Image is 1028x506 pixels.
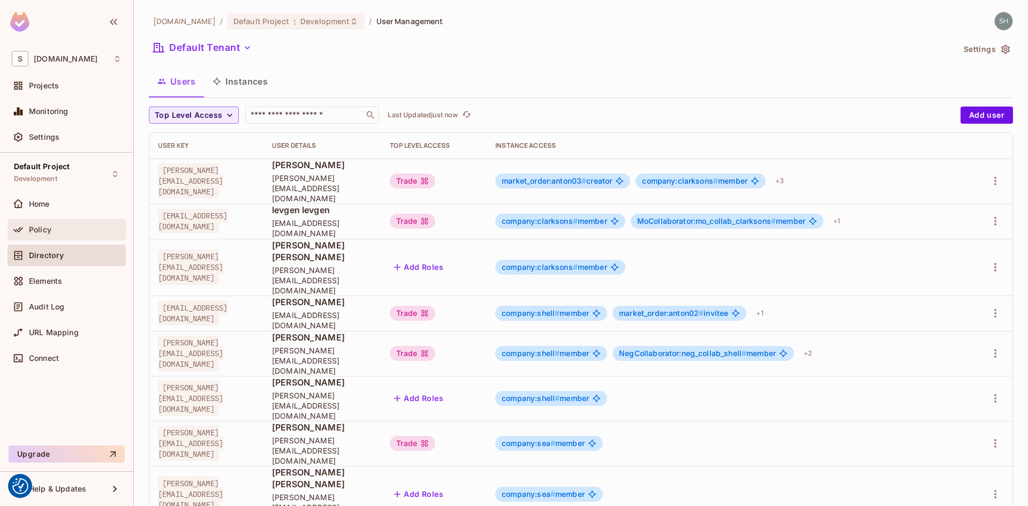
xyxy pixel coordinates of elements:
span: S [12,51,28,66]
button: Add Roles [390,259,448,276]
span: [PERSON_NAME][EMAIL_ADDRESS][DOMAIN_NAME] [272,265,373,296]
span: [PERSON_NAME][EMAIL_ADDRESS][DOMAIN_NAME] [158,250,223,285]
button: Instances [204,68,276,95]
span: [PERSON_NAME] [PERSON_NAME] [272,466,373,490]
span: # [771,216,776,225]
span: [PERSON_NAME][EMAIL_ADDRESS][DOMAIN_NAME] [272,390,373,421]
button: refresh [460,109,473,122]
span: refresh [462,110,471,120]
span: Development [14,175,57,183]
span: [PERSON_NAME] [272,376,373,388]
span: Default Project [233,16,289,26]
span: [PERSON_NAME][EMAIL_ADDRESS][DOMAIN_NAME] [272,345,373,376]
div: + 2 [799,345,817,362]
span: Home [29,200,50,208]
div: + 1 [752,305,767,322]
div: User Details [272,141,373,150]
span: [PERSON_NAME] [272,331,373,343]
div: Trade [390,436,435,451]
span: # [581,176,586,185]
span: Click to refresh data [458,109,473,122]
span: Settings [29,133,59,141]
span: market_order:anton03 [502,176,586,185]
span: Projects [29,81,59,90]
span: company:clarksons [502,216,578,225]
span: Audit Log [29,303,64,311]
span: : [293,17,297,26]
span: Ievgen Ievgen [272,204,373,216]
span: Policy [29,225,51,234]
span: member [502,349,589,358]
span: [PERSON_NAME] [272,296,373,308]
li: / [369,16,372,26]
span: [EMAIL_ADDRESS][DOMAIN_NAME] [158,209,228,233]
span: # [550,439,555,448]
span: member [637,217,805,225]
span: Top Level Access [155,109,222,122]
span: Development [300,16,350,26]
button: Add user [961,107,1013,124]
img: shyamalan.chemmery@testshipping.com [995,12,1012,30]
span: Directory [29,251,64,260]
span: company:sea [502,489,555,499]
button: Add Roles [390,390,448,407]
span: member [502,309,589,318]
span: Monitoring [29,107,69,116]
span: member [642,177,747,185]
span: [PERSON_NAME][EMAIL_ADDRESS][DOMAIN_NAME] [272,173,373,203]
span: # [742,349,746,358]
button: Default Tenant [149,39,256,56]
span: # [699,308,704,318]
span: the active workspace [153,16,216,26]
button: Consent Preferences [12,478,28,494]
span: Elements [29,277,62,285]
div: Trade [390,173,435,188]
span: Connect [29,354,59,362]
span: # [573,216,578,225]
span: invitee [619,309,728,318]
span: member [502,263,607,271]
p: Last Updated just now [388,111,458,119]
span: company:clarksons [642,176,718,185]
span: [PERSON_NAME] [272,159,373,171]
span: [PERSON_NAME][EMAIL_ADDRESS][DOMAIN_NAME] [158,163,223,199]
span: member [502,439,585,448]
span: # [555,394,560,403]
span: [PERSON_NAME][EMAIL_ADDRESS][DOMAIN_NAME] [158,336,223,371]
div: User Key [158,141,255,150]
span: URL Mapping [29,328,79,337]
span: member [502,394,589,403]
span: [EMAIL_ADDRESS][DOMAIN_NAME] [272,310,373,330]
span: [PERSON_NAME][EMAIL_ADDRESS][DOMAIN_NAME] [158,381,223,416]
li: / [220,16,223,26]
span: Help & Updates [29,485,86,493]
span: company:shell [502,308,560,318]
span: [PERSON_NAME][EMAIL_ADDRESS][DOMAIN_NAME] [158,426,223,461]
button: Add Roles [390,486,448,503]
div: Trade [390,214,435,229]
div: Trade [390,346,435,361]
img: SReyMgAAAABJRU5ErkJggg== [10,12,29,32]
span: member [502,217,607,225]
span: [PERSON_NAME] [272,421,373,433]
span: company:sea [502,439,555,448]
div: + 1 [829,213,844,230]
button: Users [149,68,204,95]
span: # [550,489,555,499]
div: Trade [390,306,435,321]
span: # [555,308,560,318]
span: company:shell [502,349,560,358]
span: MoCollaborator:mo_collab_clarksons [637,216,776,225]
span: [EMAIL_ADDRESS][DOMAIN_NAME] [158,301,228,326]
div: + 3 [771,172,788,190]
span: company:shell [502,394,560,403]
span: company:clarksons [502,262,578,271]
span: # [713,176,718,185]
span: Default Project [14,162,70,171]
span: [PERSON_NAME][EMAIL_ADDRESS][DOMAIN_NAME] [272,435,373,466]
span: User Management [376,16,443,26]
span: Workspace: sea.live [34,55,97,63]
span: creator [502,177,612,185]
span: # [555,349,560,358]
span: # [573,262,578,271]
